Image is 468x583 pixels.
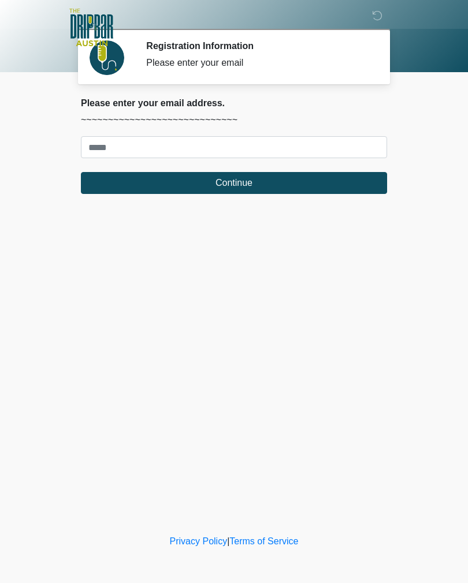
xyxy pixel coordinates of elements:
img: Agent Avatar [90,40,124,75]
img: The DRIPBaR - Austin The Domain Logo [69,9,113,46]
div: Please enter your email [146,56,370,70]
h2: Please enter your email address. [81,98,387,109]
a: Privacy Policy [170,536,228,546]
button: Continue [81,172,387,194]
a: | [227,536,229,546]
p: ~~~~~~~~~~~~~~~~~~~~~~~~~~~~~ [81,113,387,127]
a: Terms of Service [229,536,298,546]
